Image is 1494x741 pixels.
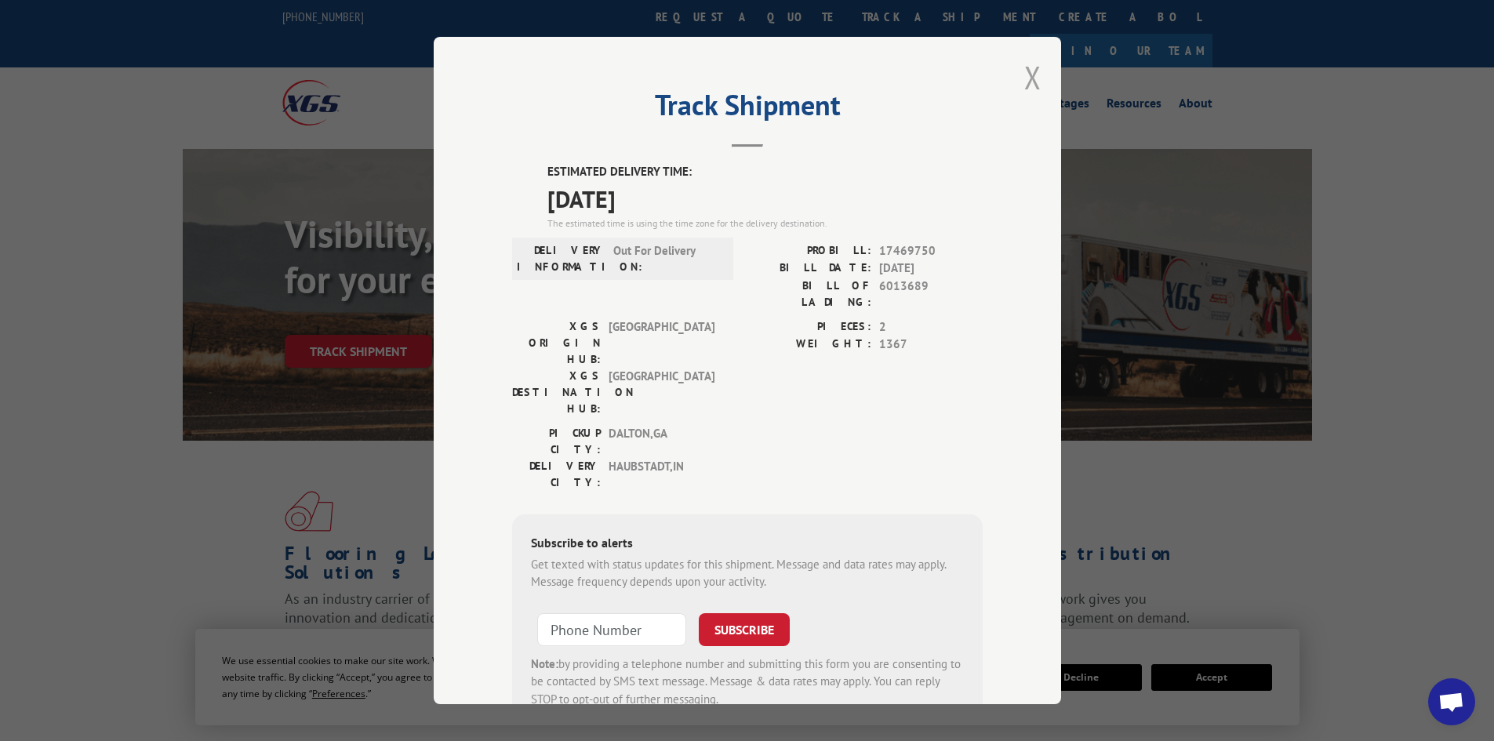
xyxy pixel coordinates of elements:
[512,318,601,368] label: XGS ORIGIN HUB:
[531,556,964,591] div: Get texted with status updates for this shipment. Message and data rates may apply. Message frequ...
[747,260,871,278] label: BILL DATE:
[512,94,983,124] h2: Track Shipment
[609,458,714,491] span: HAUBSTADT , IN
[512,425,601,458] label: PICKUP CITY:
[517,242,605,275] label: DELIVERY INFORMATION:
[1428,678,1475,725] div: Open chat
[747,242,871,260] label: PROBILL:
[879,318,983,336] span: 2
[609,318,714,368] span: [GEOGRAPHIC_DATA]
[699,613,790,646] button: SUBSCRIBE
[512,458,601,491] label: DELIVERY CITY:
[1024,56,1041,98] button: Close modal
[613,242,719,275] span: Out For Delivery
[747,278,871,311] label: BILL OF LADING:
[537,613,686,646] input: Phone Number
[531,656,964,709] div: by providing a telephone number and submitting this form you are consenting to be contacted by SM...
[512,368,601,417] label: XGS DESTINATION HUB:
[547,216,983,231] div: The estimated time is using the time zone for the delivery destination.
[531,533,964,556] div: Subscribe to alerts
[879,278,983,311] span: 6013689
[609,425,714,458] span: DALTON , GA
[547,163,983,181] label: ESTIMATED DELIVERY TIME:
[747,336,871,354] label: WEIGHT:
[531,656,558,671] strong: Note:
[879,260,983,278] span: [DATE]
[879,336,983,354] span: 1367
[609,368,714,417] span: [GEOGRAPHIC_DATA]
[747,318,871,336] label: PIECES:
[879,242,983,260] span: 17469750
[547,181,983,216] span: [DATE]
